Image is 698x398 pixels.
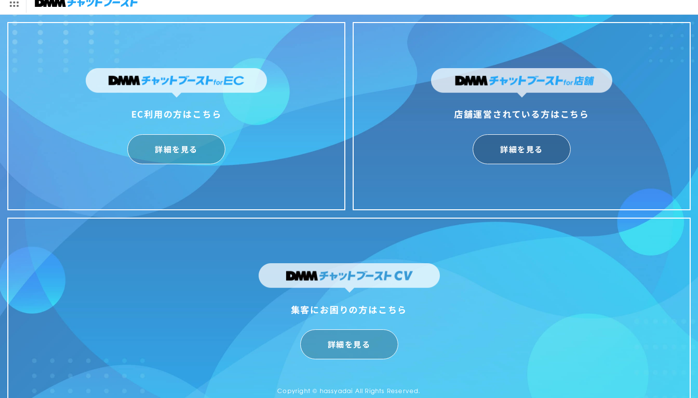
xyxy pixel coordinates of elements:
a: 詳細を見る [473,134,571,164]
img: DMMチャットブーストfor店舗 [431,68,612,98]
img: DMMチャットブーストforEC [86,68,267,98]
small: Copyright © hassyadai All Rights Reserved. [277,386,420,395]
a: 詳細を見る [127,134,225,164]
img: DMMチャットブーストCV [259,263,440,293]
div: EC利用の方はこちら [86,106,267,122]
div: 店舗運営されている方はこちら [431,106,612,122]
div: 集客にお困りの方はこちら [259,301,440,317]
a: 詳細を見る [300,329,398,359]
